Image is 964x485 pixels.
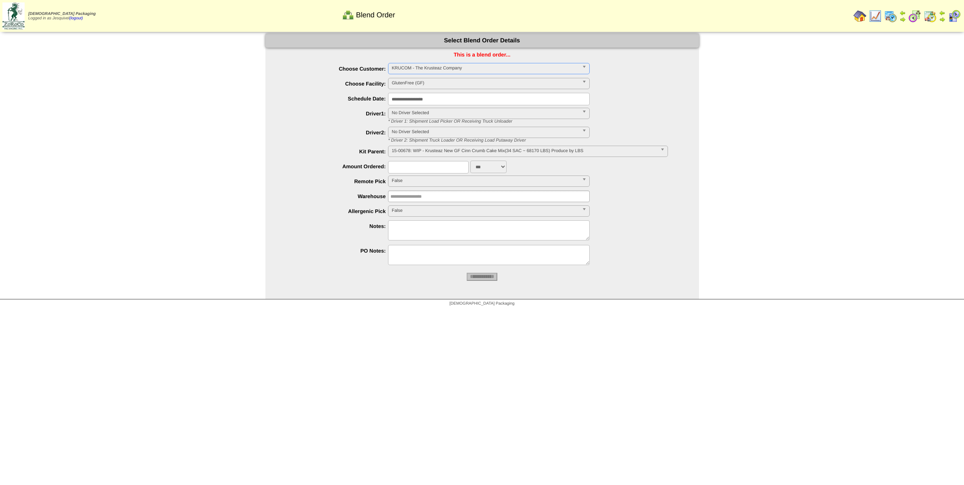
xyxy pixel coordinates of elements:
[382,119,699,124] div: * Driver 1: Shipment Load Picker OR Receiving Truck Unloader
[282,163,388,169] label: Amount Ordered:
[282,81,388,87] label: Choose Facility:
[869,10,882,23] img: line_graph.gif
[392,63,579,73] span: KRUCOM - The Krusteaz Company
[392,146,657,156] span: 15-00678: WIP - Krusteaz New GF Cinn Crumb Cake Mix(34 SAC ~ 68170 LBS) Produce by LBS
[392,176,579,186] span: False
[282,66,388,72] label: Choose Customer:
[265,52,699,58] div: This is a blend order...
[924,10,937,23] img: calendarinout.gif
[282,193,388,199] label: Warehouse
[392,127,579,137] span: No Driver Selected
[392,78,579,88] span: GlutenFree (GF)
[449,301,514,306] span: [DEMOGRAPHIC_DATA] Packaging
[69,16,83,21] a: (logout)
[899,10,906,16] img: arrowleft.gif
[28,12,96,16] span: [DEMOGRAPHIC_DATA] Packaging
[282,130,388,136] label: Driver2:
[2,2,25,29] img: zoroco-logo-small.webp
[948,10,961,23] img: calendarcustomer.gif
[853,10,866,23] img: home.gif
[356,11,395,19] span: Blend Order
[392,108,579,118] span: No Driver Selected
[282,248,388,254] label: PO Notes:
[939,10,945,16] img: arrowleft.gif
[282,96,388,102] label: Schedule Date:
[899,16,906,23] img: arrowright.gif
[884,10,897,23] img: calendarprod.gif
[282,223,388,229] label: Notes:
[282,148,388,155] label: Kit Parent:
[265,33,699,48] div: Select Blend Order Details
[282,208,388,214] label: Allergenic Pick
[342,8,355,21] img: network.png
[939,16,945,23] img: arrowright.gif
[28,12,96,21] span: Logged in as Jesquivel
[392,206,579,215] span: False
[382,138,699,143] div: * Driver 2: Shipment Truck Loader OR Receiving Load Putaway Driver
[282,111,388,117] label: Driver1:
[282,178,388,184] label: Remote Pick
[908,10,921,23] img: calendarblend.gif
